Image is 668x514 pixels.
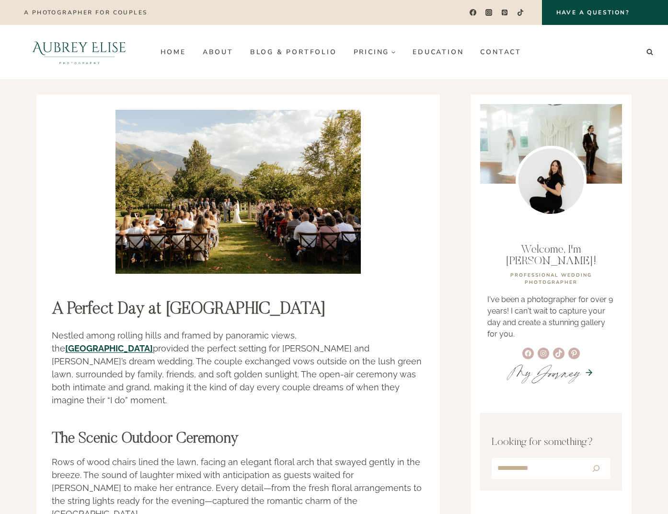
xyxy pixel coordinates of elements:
a: Instagram [482,6,496,20]
p: Welcome, I'm [PERSON_NAME]! [487,244,615,267]
strong: The Scenic Outdoor Ceremony [52,431,239,446]
nav: Primary [152,44,530,59]
a: Pinterest [498,6,512,20]
p: A photographer for couples [24,9,147,16]
p: Looking for something? [492,435,610,451]
a: Pricing [345,44,404,59]
em: Journey [532,359,580,386]
a: TikTok [514,6,528,20]
a: Education [404,44,472,59]
p: I've been a photographer for over 9 years! I can't wait to capture your day and create a stunning... [487,294,615,340]
a: About [194,44,242,59]
a: Blog & Portfolio [242,44,345,59]
strong: A Perfect Day at [GEOGRAPHIC_DATA] [52,301,326,318]
a: Home [152,44,194,59]
a: [GEOGRAPHIC_DATA] [65,343,153,353]
img: Utah wedding photographer Aubrey Williams [516,146,587,217]
img: wedding at Northridge Valley Event Center [115,110,361,274]
img: Aubrey Elise Photography [12,25,147,79]
a: MyJourney [508,359,580,386]
p: Nestled among rolling hills and framed by panoramic views, the provided the perfect setting for [... [52,329,425,407]
span: Pricing [354,48,396,56]
p: professional WEDDING PHOTOGRAPHER [487,272,615,286]
button: View Search Form [643,46,656,59]
button: Search [583,460,609,477]
a: Facebook [466,6,480,20]
a: Contact [472,44,530,59]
